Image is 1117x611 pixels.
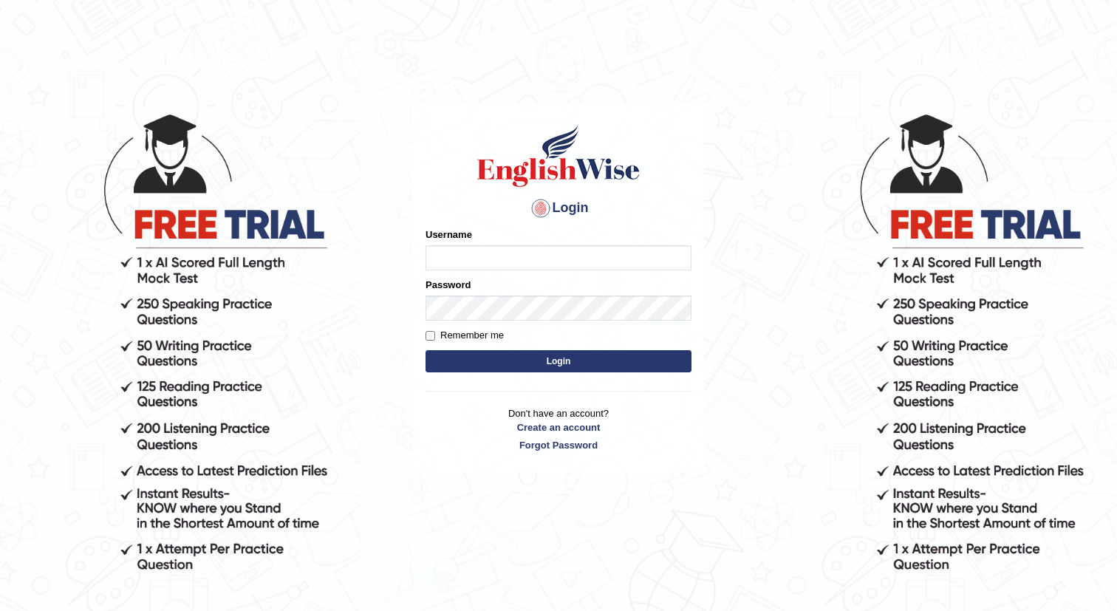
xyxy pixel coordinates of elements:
p: Don't have an account? [426,406,691,452]
img: Logo of English Wise sign in for intelligent practice with AI [474,123,643,189]
input: Remember me [426,331,435,341]
a: Forgot Password [426,438,691,452]
label: Password [426,278,471,292]
button: Login [426,350,691,372]
a: Create an account [426,420,691,434]
label: Remember me [426,328,504,343]
h4: Login [426,197,691,220]
label: Username [426,228,472,242]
